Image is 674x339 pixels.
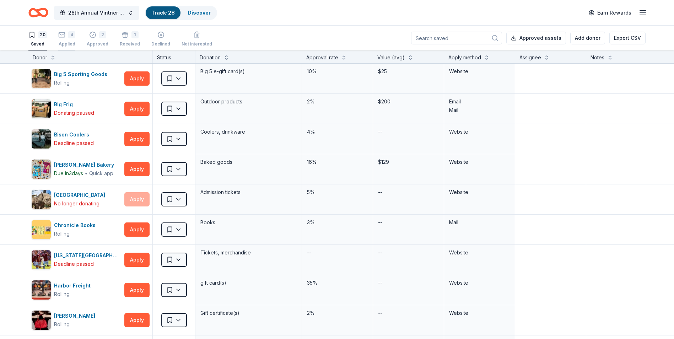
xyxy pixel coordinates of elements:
img: Image for Big Frig [32,99,51,118]
div: 1 [131,31,139,38]
button: Apply [124,283,150,297]
button: 20Saved [28,28,47,50]
div: -- [377,248,383,258]
div: Rolling [54,230,70,238]
a: Track· 28 [151,10,175,16]
div: Quick app [89,170,113,177]
div: Tickets, merchandise [200,248,297,258]
div: -- [377,127,383,137]
div: -- [377,187,383,197]
div: $25 [377,66,440,76]
button: Image for Cheyenne Mountain Zoo[GEOGRAPHIC_DATA]No longer donating [31,189,122,209]
div: Outdoor products [200,97,297,107]
div: Email [449,97,510,106]
div: Assignee [519,53,541,62]
button: Image for Colorado Rapids[US_STATE][GEOGRAPHIC_DATA]Deadline passed [31,250,122,270]
button: Apply [124,222,150,237]
div: No longer donating [54,199,99,208]
div: Donating paused [54,109,94,117]
div: 5% [306,187,368,197]
div: Received [120,41,140,47]
a: Home [28,4,48,21]
div: 16% [306,157,368,167]
div: 20 [38,31,47,38]
div: 35% [306,278,368,288]
div: 4% [306,127,368,137]
div: Rolling [54,290,70,298]
button: Apply [124,102,150,116]
div: 2 [99,31,106,38]
div: Mail [449,218,510,227]
input: Search saved [411,32,502,44]
div: [GEOGRAPHIC_DATA] [54,191,108,199]
div: Harbor Freight [54,281,93,290]
div: [PERSON_NAME] [54,312,98,320]
div: Website [449,128,510,136]
button: 1Received [120,28,140,50]
button: Apply [124,132,150,146]
button: 2Approved [87,28,108,50]
button: 28th Annual Vintner Dinner [54,6,139,20]
button: Declined [151,28,170,50]
div: Website [449,309,510,317]
div: Baked goods [200,157,297,167]
button: Image for Bison CoolersBison CoolersDeadline passed [31,129,122,149]
button: Image for Chronicle BooksChronicle BooksRolling [31,220,122,240]
button: Apply [124,313,150,327]
div: Deadline passed [54,139,94,147]
div: Website [449,248,510,257]
button: Not interested [182,28,212,50]
button: Approved assets [506,32,566,44]
div: Approved [87,41,108,47]
div: [US_STATE][GEOGRAPHIC_DATA] [54,251,122,260]
button: Apply [124,253,150,267]
button: Image for Harbor FreightHarbor FreightRolling [31,280,122,300]
button: Image for Bobo's Bakery[PERSON_NAME] BakeryDue in3days∙Quick app [31,159,122,179]
div: Website [449,158,510,166]
div: Apply method [448,53,481,62]
div: -- [377,308,383,318]
img: Image for Bobo's Bakery [32,160,51,179]
button: 4Applied [58,28,75,50]
div: Value (avg) [377,53,405,62]
div: Deadline passed [54,260,94,268]
div: 2% [306,308,368,318]
span: ∙ [85,170,88,176]
div: Status [153,50,195,63]
a: Earn Rewards [584,6,636,19]
div: Donation [200,53,221,62]
div: Website [449,188,510,197]
div: Website [449,67,510,76]
button: Image for Big 5 Sporting GoodsBig 5 Sporting GoodsRolling [31,69,122,88]
div: Notes [591,53,604,62]
img: Image for Colorado Rapids [32,250,51,269]
button: Export CSV [609,32,646,44]
div: -- [377,278,383,288]
button: Add donor [570,32,605,44]
span: 28th Annual Vintner Dinner [68,9,125,17]
div: $129 [377,157,440,167]
img: Image for Big 5 Sporting Goods [32,69,51,88]
div: Big 5 e-gift card(s) [200,66,297,76]
div: Approval rate [306,53,338,62]
div: Bison Coolers [54,130,94,139]
div: -- [377,217,383,227]
img: Image for Chronicle Books [32,220,51,239]
div: Big Frig [54,100,94,109]
div: 10% [306,66,368,76]
div: Chronicle Books [54,221,98,230]
div: Due in 3 days [54,169,83,178]
button: Image for Big FrigBig FrigDonating paused [31,99,122,119]
div: Applied [58,41,75,47]
div: 4 [68,31,75,38]
div: Coolers, drinkware [200,127,297,137]
div: Rolling [54,320,70,329]
div: [PERSON_NAME] Bakery [54,161,117,169]
div: Saved [28,41,47,47]
div: Website [449,279,510,287]
a: Discover [188,10,211,16]
div: Mail [449,106,510,114]
div: Donor [33,53,47,62]
button: Apply [124,71,150,86]
img: Image for Bison Coolers [32,129,51,149]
